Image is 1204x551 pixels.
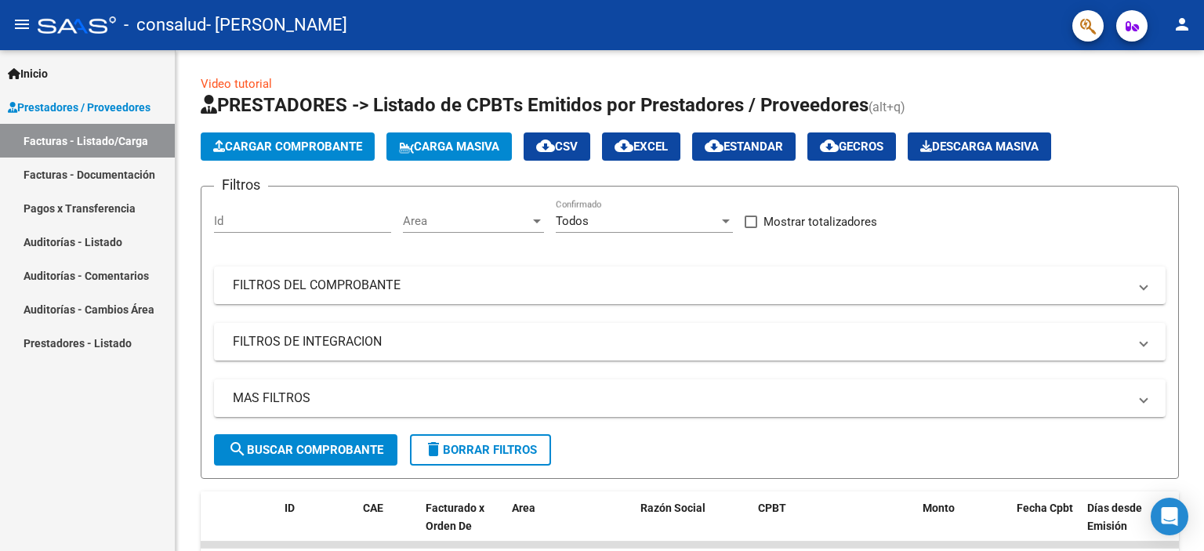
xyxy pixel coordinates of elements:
span: Cargar Comprobante [213,140,362,154]
mat-expansion-panel-header: MAS FILTROS [214,379,1166,417]
mat-icon: cloud_download [820,136,839,155]
span: ID [285,502,295,514]
span: Facturado x Orden De [426,502,484,532]
span: Gecros [820,140,883,154]
span: Razón Social [640,502,705,514]
button: EXCEL [602,132,680,161]
button: Buscar Comprobante [214,434,397,466]
span: Carga Masiva [399,140,499,154]
button: CSV [524,132,590,161]
span: CSV [536,140,578,154]
button: Carga Masiva [386,132,512,161]
h3: Filtros [214,174,268,196]
mat-icon: cloud_download [615,136,633,155]
mat-panel-title: MAS FILTROS [233,390,1128,407]
span: CPBT [758,502,786,514]
span: PRESTADORES -> Listado de CPBTs Emitidos por Prestadores / Proveedores [201,94,869,116]
span: Prestadores / Proveedores [8,99,150,116]
button: Gecros [807,132,896,161]
span: Todos [556,214,589,228]
a: Video tutorial [201,77,272,91]
span: Fecha Cpbt [1017,502,1073,514]
span: Estandar [705,140,783,154]
mat-icon: menu [13,15,31,34]
button: Cargar Comprobante [201,132,375,161]
span: Area [512,502,535,514]
button: Descarga Masiva [908,132,1051,161]
mat-icon: cloud_download [705,136,723,155]
span: (alt+q) [869,100,905,114]
span: - consalud [124,8,206,42]
mat-icon: delete [424,440,443,459]
span: Buscar Comprobante [228,443,383,457]
app-download-masive: Descarga masiva de comprobantes (adjuntos) [908,132,1051,161]
mat-panel-title: FILTROS DEL COMPROBANTE [233,277,1128,294]
button: Borrar Filtros [410,434,551,466]
span: CAE [363,502,383,514]
mat-icon: person [1173,15,1191,34]
span: Area [403,214,530,228]
mat-expansion-panel-header: FILTROS DEL COMPROBANTE [214,266,1166,304]
mat-icon: cloud_download [536,136,555,155]
span: Inicio [8,65,48,82]
span: Descarga Masiva [920,140,1039,154]
span: - [PERSON_NAME] [206,8,347,42]
mat-expansion-panel-header: FILTROS DE INTEGRACION [214,323,1166,361]
span: Monto [923,502,955,514]
span: EXCEL [615,140,668,154]
mat-panel-title: FILTROS DE INTEGRACION [233,333,1128,350]
div: Open Intercom Messenger [1151,498,1188,535]
span: Borrar Filtros [424,443,537,457]
button: Estandar [692,132,796,161]
mat-icon: search [228,440,247,459]
span: Mostrar totalizadores [763,212,877,231]
span: Días desde Emisión [1087,502,1142,532]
